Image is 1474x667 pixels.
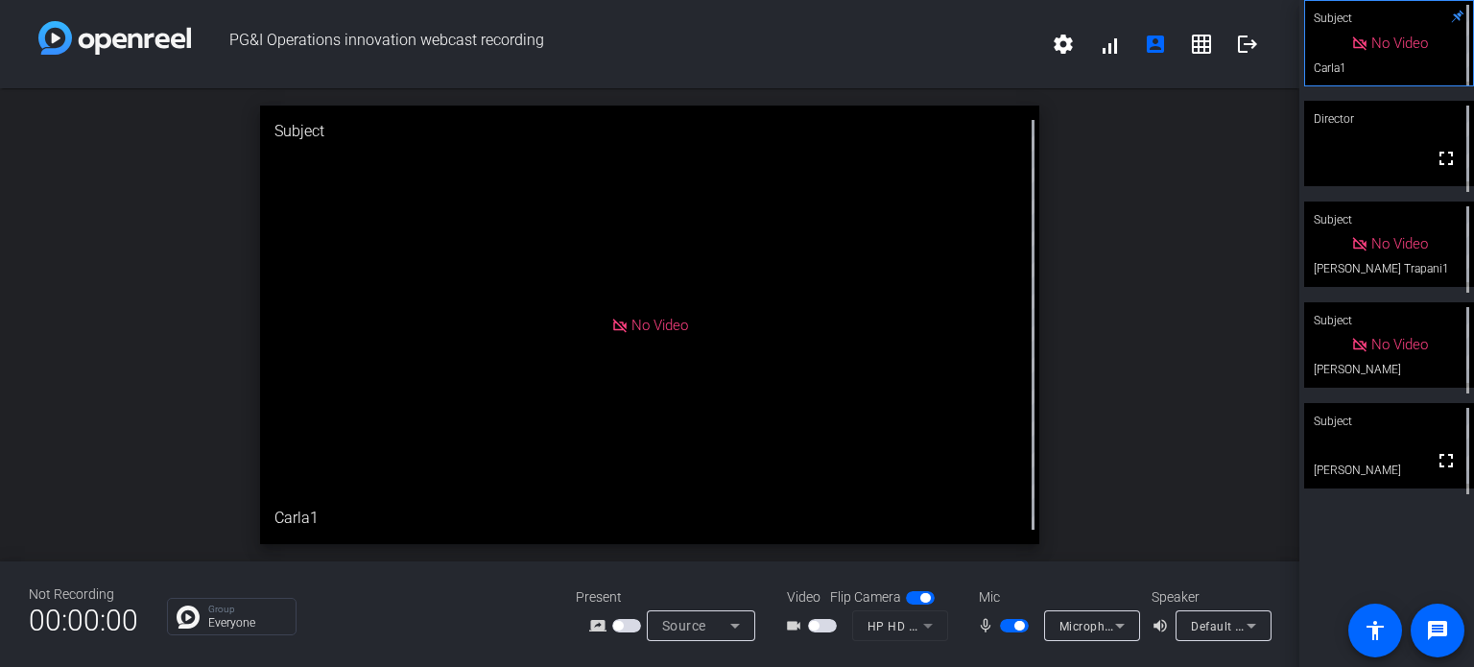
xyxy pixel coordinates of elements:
[1371,35,1428,52] span: No Video
[576,587,768,607] div: Present
[1190,33,1213,56] mat-icon: grid_on
[589,614,612,637] mat-icon: screen_share_outline
[191,21,1040,67] span: PG&I Operations innovation webcast recording
[785,614,808,637] mat-icon: videocam_outline
[260,106,1039,157] div: Subject
[29,584,138,605] div: Not Recording
[1364,619,1387,642] mat-icon: accessibility
[1426,619,1449,642] mat-icon: message
[787,587,820,607] span: Video
[1236,33,1259,56] mat-icon: logout
[1304,302,1474,339] div: Subject
[1435,449,1458,472] mat-icon: fullscreen
[960,587,1152,607] div: Mic
[1086,21,1132,67] button: signal_cellular_alt
[29,597,138,644] span: 00:00:00
[38,21,191,55] img: white-gradient.svg
[631,316,688,333] span: No Video
[1152,587,1267,607] div: Speaker
[1304,403,1474,440] div: Subject
[662,618,706,633] span: Source
[1435,147,1458,170] mat-icon: fullscreen
[208,617,286,629] p: Everyone
[1371,336,1428,353] span: No Video
[1152,614,1175,637] mat-icon: volume_up
[1371,235,1428,252] span: No Video
[1144,33,1167,56] mat-icon: account_box
[1304,101,1474,137] div: Director
[177,606,200,629] img: Chat Icon
[1304,202,1474,238] div: Subject
[1052,33,1075,56] mat-icon: settings
[1191,618,1398,633] span: Default - Speakers (Realtek(R) Audio)
[977,614,1000,637] mat-icon: mic_none
[208,605,286,614] p: Group
[830,587,901,607] span: Flip Camera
